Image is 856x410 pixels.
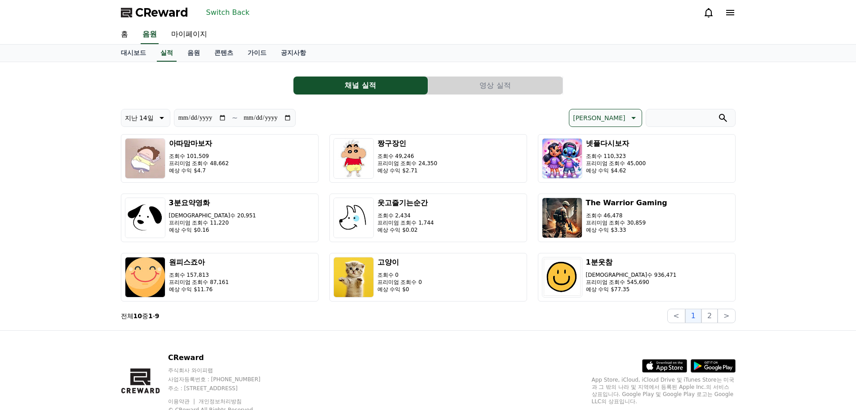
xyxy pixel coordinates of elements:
[329,134,527,183] button: 짱구장인 조회수 49,246 프리미엄 조회수 24,350 예상 수익 $2.71
[586,226,667,234] p: 예상 수익 $3.33
[133,312,142,320] strong: 10
[155,312,160,320] strong: 9
[114,25,135,44] a: 홈
[701,309,718,323] button: 2
[538,134,736,183] button: 넷플다시보자 조회수 110,323 프리미엄 조회수 45,000 예상 수익 $4.62
[428,77,563,95] button: 영상 실적
[377,271,422,279] p: 조회수 0
[169,286,229,293] p: 예상 수익 $11.76
[135,5,188,20] span: CReward
[169,160,229,167] p: 프리미엄 조회수 48,662
[377,219,434,226] p: 프리미엄 조회수 1,744
[274,45,313,62] a: 공지사항
[121,109,170,127] button: 지난 14일
[169,219,256,226] p: 프리미엄 조회수 11,220
[121,5,188,20] a: CReward
[573,112,625,124] p: [PERSON_NAME]
[586,271,677,279] p: [DEMOGRAPHIC_DATA]수 936,471
[586,257,677,268] h3: 1분웃참
[232,113,238,123] p: ~
[667,309,685,323] button: <
[586,160,646,167] p: 프리미엄 조회수 45,000
[586,212,667,219] p: 조회수 46,478
[148,312,153,320] strong: 1
[169,153,229,160] p: 조회수 101,509
[329,253,527,302] button: 고양이 조회수 0 프리미엄 조회수 0 예상 수익 $0
[538,253,736,302] button: 1분웃참 [DEMOGRAPHIC_DATA]수 936,471 프리미엄 조회수 545,690 예상 수익 $77.35
[240,45,274,62] a: 가이드
[168,376,278,383] p: 사업자등록번호 : [PHONE_NUMBER]
[538,194,736,242] button: The Warrior Gaming 조회수 46,478 프리미엄 조회수 30,859 예상 수익 $3.33
[592,376,736,405] p: App Store, iCloud, iCloud Drive 및 iTunes Store는 미국과 그 밖의 나라 및 지역에서 등록된 Apple Inc.의 서비스 상표입니다. Goo...
[125,198,165,238] img: 3분요약영화
[586,286,677,293] p: 예상 수익 $77.35
[586,138,646,149] h3: 넷플다시보자
[377,279,422,286] p: 프리미엄 조회수 0
[169,279,229,286] p: 프리미엄 조회수 87,161
[203,5,253,20] button: Switch Back
[377,153,438,160] p: 조회수 49,246
[199,398,242,405] a: 개인정보처리방침
[586,153,646,160] p: 조회수 110,323
[169,226,256,234] p: 예상 수익 $0.16
[586,219,667,226] p: 프리미엄 조회수 30,859
[164,25,214,44] a: 마이페이지
[542,257,582,297] img: 1분웃참
[685,309,701,323] button: 1
[586,279,677,286] p: 프리미엄 조회수 545,690
[377,167,438,174] p: 예상 수익 $2.71
[157,45,177,62] a: 실적
[329,194,527,242] button: 웃고즐기는순간 조회수 2,434 프리미엄 조회수 1,744 예상 수익 $0.02
[586,167,646,174] p: 예상 수익 $4.62
[377,160,438,167] p: 프리미엄 조회수 24,350
[121,311,160,320] p: 전체 중 -
[125,138,165,179] img: 아따맘마보자
[377,286,422,293] p: 예상 수익 $0
[168,352,278,363] p: CReward
[125,257,165,297] img: 원피스죠아
[586,198,667,208] h3: The Warrior Gaming
[377,226,434,234] p: 예상 수익 $0.02
[293,77,428,95] button: 채널 실적
[169,271,229,279] p: 조회수 157,813
[121,194,319,242] button: 3분요약영화 [DEMOGRAPHIC_DATA]수 20,951 프리미엄 조회수 11,220 예상 수익 $0.16
[207,45,240,62] a: 콘텐츠
[333,257,374,297] img: 고양이
[569,109,642,127] button: [PERSON_NAME]
[377,138,438,149] h3: 짱구장인
[180,45,207,62] a: 음원
[333,198,374,238] img: 웃고즐기는순간
[542,138,582,179] img: 넷플다시보자
[169,198,256,208] h3: 3분요약영화
[169,257,229,268] h3: 원피스죠아
[169,138,229,149] h3: 아따맘마보자
[542,198,582,238] img: The Warrior Gaming
[114,45,153,62] a: 대시보드
[168,367,278,374] p: 주식회사 와이피랩
[141,25,159,44] a: 음원
[169,167,229,174] p: 예상 수익 $4.7
[169,212,256,219] p: [DEMOGRAPHIC_DATA]수 20,951
[377,257,422,268] h3: 고양이
[377,212,434,219] p: 조회수 2,434
[377,198,434,208] h3: 웃고즐기는순간
[333,138,374,179] img: 짱구장인
[168,398,196,405] a: 이용약관
[718,309,735,323] button: >
[125,112,154,124] p: 지난 14일
[168,385,278,392] p: 주소 : [STREET_ADDRESS]
[121,134,319,183] button: 아따맘마보자 조회수 101,509 프리미엄 조회수 48,662 예상 수익 $4.7
[121,253,319,302] button: 원피스죠아 조회수 157,813 프리미엄 조회수 87,161 예상 수익 $11.76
